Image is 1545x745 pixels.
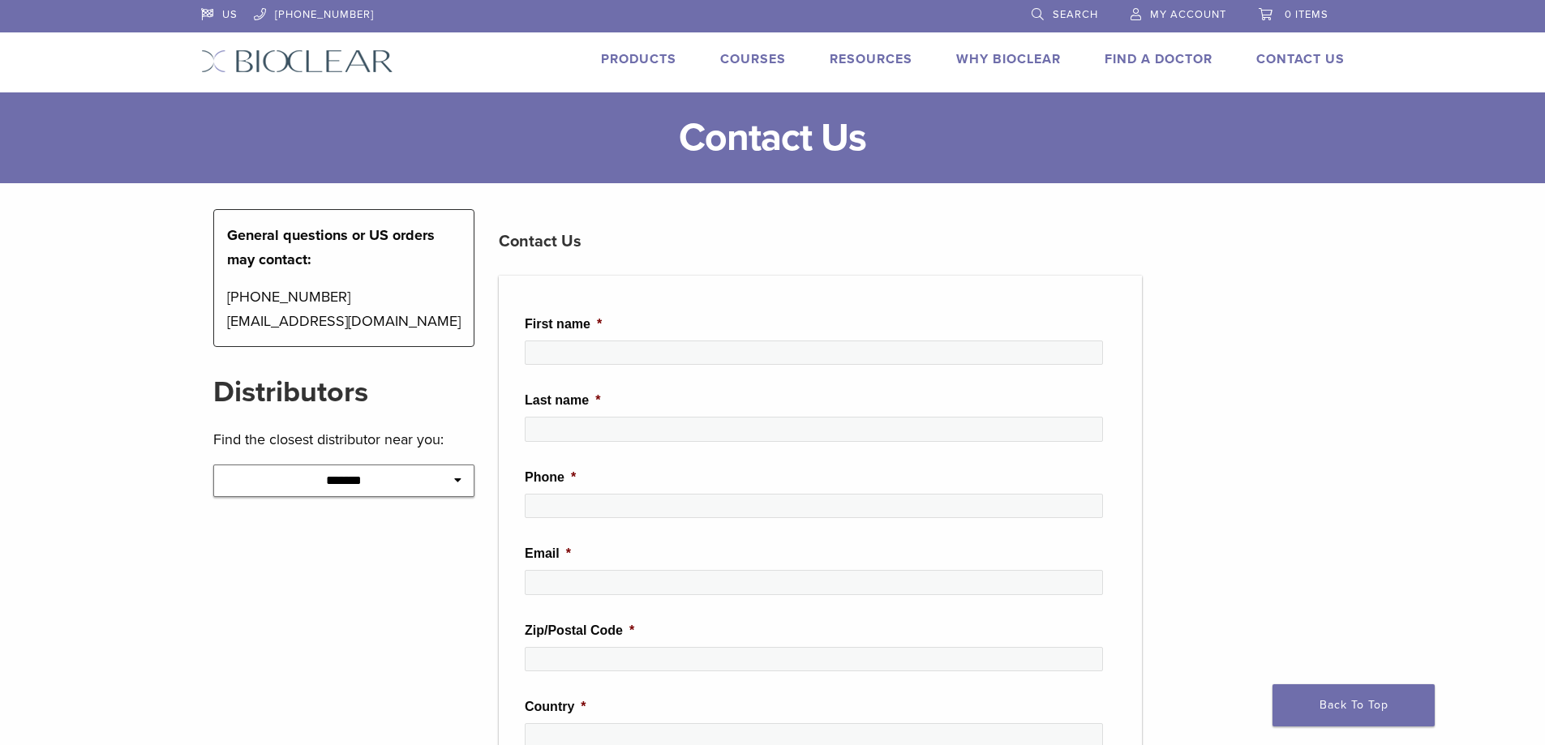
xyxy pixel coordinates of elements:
[1285,8,1328,21] span: 0 items
[720,51,786,67] a: Courses
[201,49,393,73] img: Bioclear
[525,392,600,409] label: Last name
[213,373,475,412] h2: Distributors
[525,546,571,563] label: Email
[1053,8,1098,21] span: Search
[830,51,912,67] a: Resources
[213,427,475,452] p: Find the closest distributor near you:
[1105,51,1212,67] a: Find A Doctor
[525,699,586,716] label: Country
[1150,8,1226,21] span: My Account
[525,469,576,486] label: Phone
[601,51,676,67] a: Products
[525,623,634,640] label: Zip/Postal Code
[525,316,602,333] label: First name
[227,285,461,333] p: [PHONE_NUMBER] [EMAIL_ADDRESS][DOMAIN_NAME]
[227,226,435,268] strong: General questions or US orders may contact:
[1256,51,1345,67] a: Contact Us
[1272,684,1435,726] a: Back To Top
[956,51,1061,67] a: Why Bioclear
[499,222,1142,261] h3: Contact Us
